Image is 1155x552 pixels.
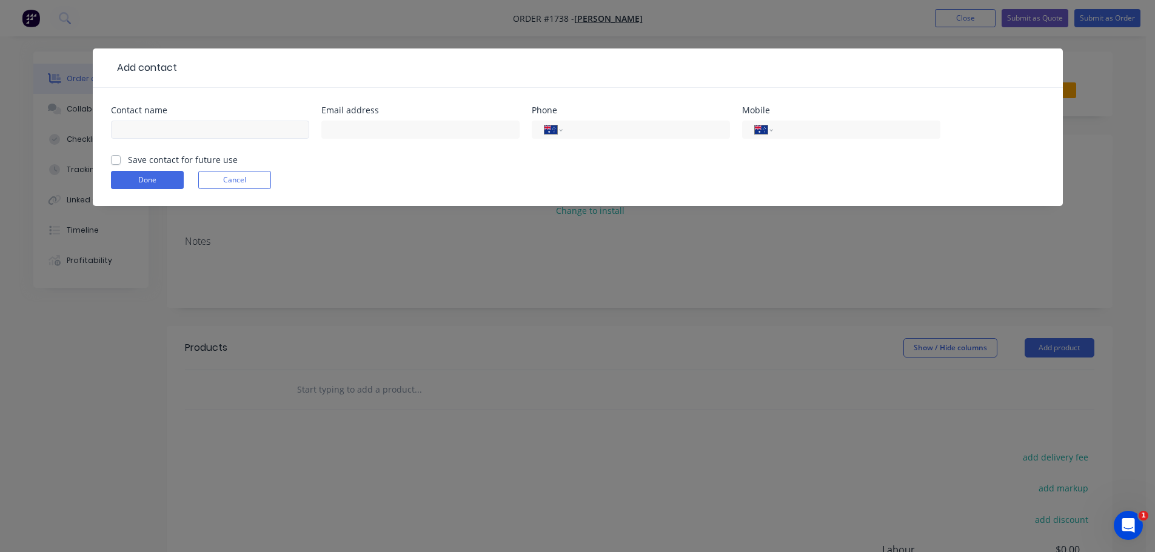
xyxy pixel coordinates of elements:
button: Done [111,171,184,189]
div: Contact name [111,106,309,115]
span: 1 [1139,511,1148,520]
div: Add contact [111,61,177,75]
button: Cancel [198,171,271,189]
label: Save contact for future use [128,153,238,166]
iframe: Intercom live chat [1114,511,1143,540]
div: Email address [321,106,520,115]
div: Phone [532,106,730,115]
div: Mobile [742,106,940,115]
